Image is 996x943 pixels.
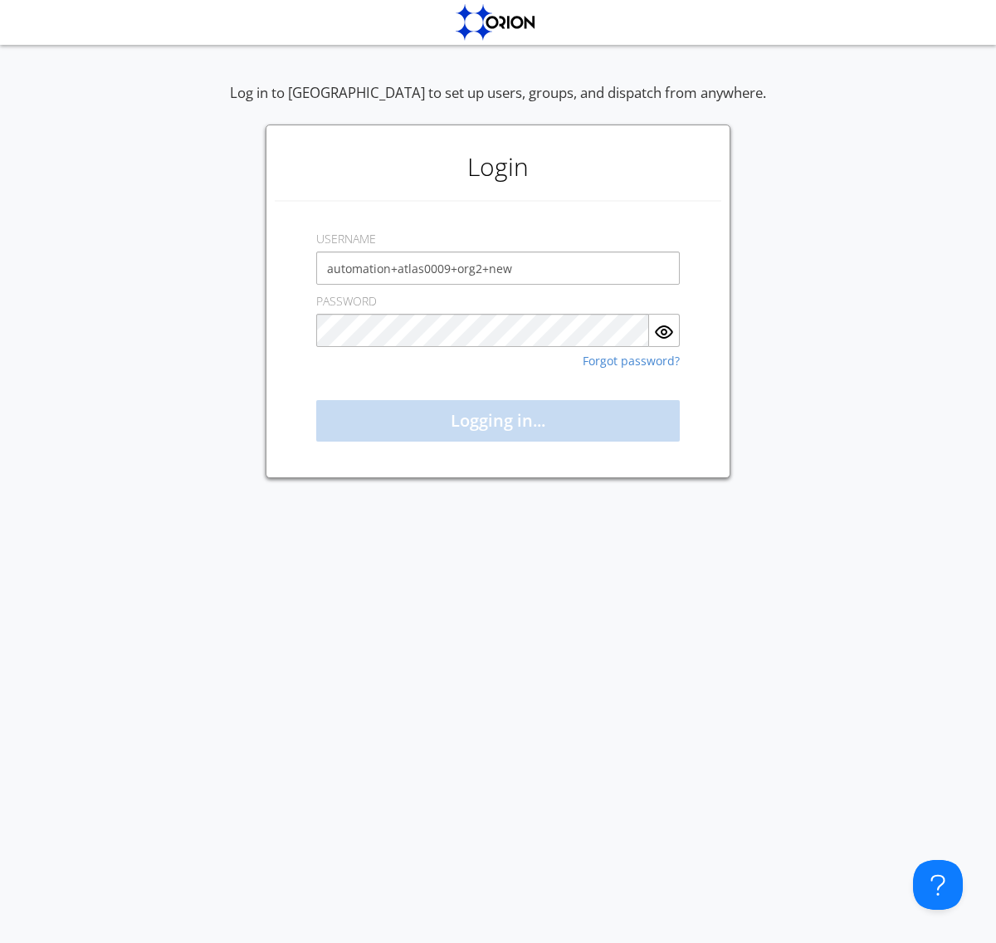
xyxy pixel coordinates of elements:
button: Show Password [649,314,680,347]
a: Forgot password? [583,355,680,367]
div: Log in to [GEOGRAPHIC_DATA] to set up users, groups, and dispatch from anywhere. [230,83,766,125]
label: PASSWORD [316,293,377,310]
h1: Login [275,134,721,200]
label: USERNAME [316,231,376,247]
iframe: Toggle Customer Support [913,860,963,910]
img: eye.svg [654,322,674,342]
input: Password [316,314,649,347]
button: Logging in... [316,400,680,442]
